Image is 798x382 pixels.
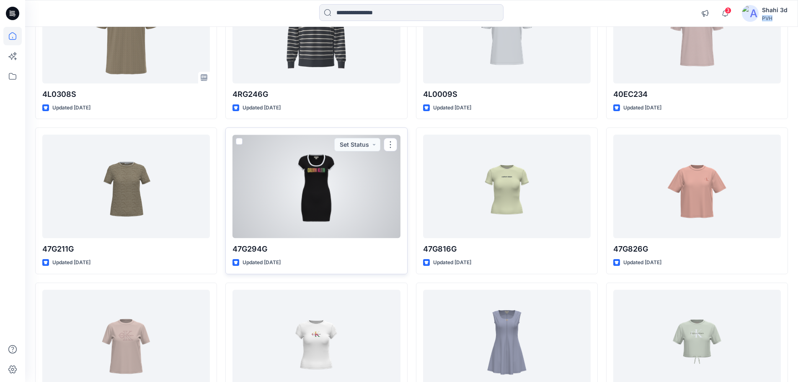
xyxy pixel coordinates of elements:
p: Updated [DATE] [433,104,471,112]
p: 47G816G [423,243,591,255]
p: Updated [DATE] [433,258,471,267]
p: Updated [DATE] [52,258,90,267]
div: PVH [762,15,788,21]
img: avatar [742,5,759,22]
p: Updated [DATE] [623,104,661,112]
p: Updated [DATE] [623,258,661,267]
p: 47G826G [613,243,781,255]
span: 3 [725,7,731,14]
p: Updated [DATE] [243,104,281,112]
p: 4L0308S [42,88,210,100]
p: 40EC234 [613,88,781,100]
a: 47G211G [42,135,210,238]
p: 47G294G [232,243,400,255]
a: 47G294G [232,135,400,238]
p: 47G211G [42,243,210,255]
a: 47G816G [423,135,591,238]
p: Updated [DATE] [52,104,90,112]
p: Updated [DATE] [243,258,281,267]
p: 4L0009S [423,88,591,100]
div: Shahi 3d [762,5,788,15]
p: 4RG246G [232,88,400,100]
a: 47G826G [613,135,781,238]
